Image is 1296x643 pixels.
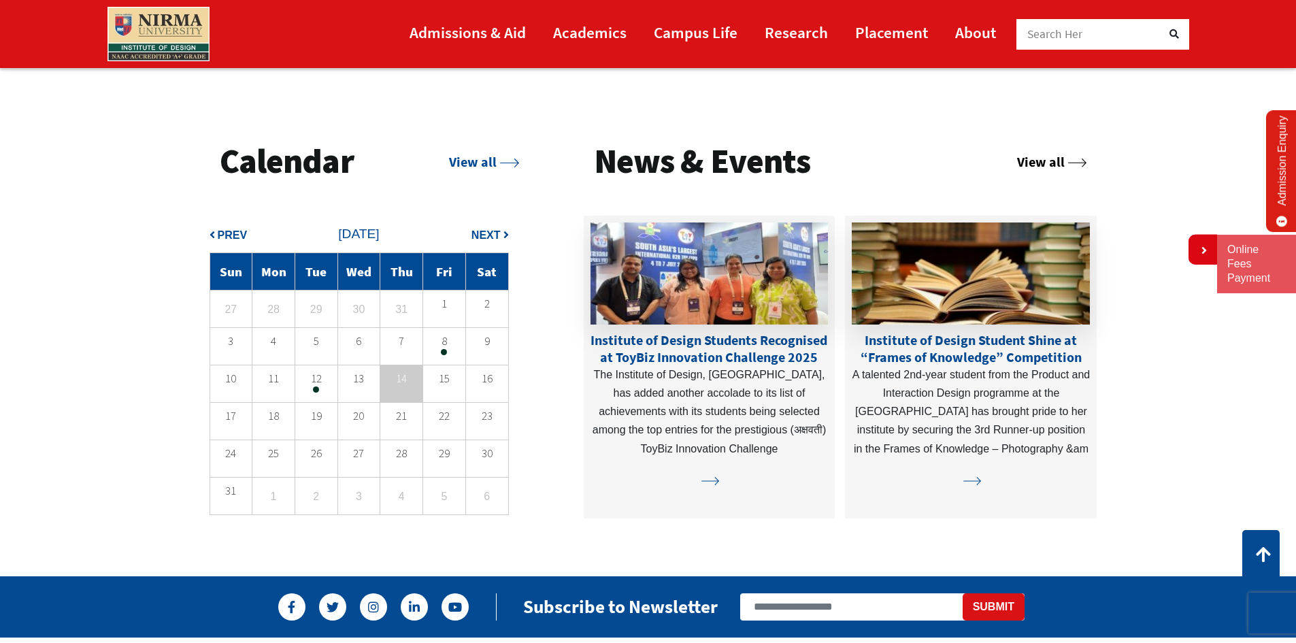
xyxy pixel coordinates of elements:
img: Institute of Design Student Shine at “Frames of Knowledge” Competition [852,222,1090,325]
a: Institute of Design Students Recognised at ToyBiz Innovation Challenge 2025 [591,331,827,365]
span: Prev [218,229,248,241]
p: 13 [338,374,380,384]
p: 6 [338,336,380,346]
a: Admissions & Aid [410,17,526,48]
span: Search Her [1027,27,1083,42]
td: 3 [337,478,380,515]
p: 22 [423,411,465,421]
a: Institute of Design Student Shine at “Frames of Knowledge” Competition [861,331,1082,365]
td: Wed [337,253,380,291]
td: 2 [295,478,337,515]
span: Next [471,229,501,241]
h3: Calendar [220,140,354,183]
p: 24 [210,448,252,459]
p: 2 [466,299,508,309]
td: 30 [337,291,380,328]
h2: Subscribe to Newsletter [523,595,718,618]
a: View all [1017,153,1086,170]
p: 29 [423,448,465,459]
a: Online Fees Payment [1227,243,1286,285]
td: 4 [380,478,423,515]
button: Prev [210,226,248,244]
a: Campus Life [654,17,737,48]
a: Placement [855,17,928,48]
p: 16 [466,374,508,384]
p: 19 [295,411,337,421]
a: Academics [553,17,627,48]
p: 27 [338,448,380,459]
p: 15 [423,374,465,384]
button: Next [471,226,509,244]
p: 23 [466,411,508,421]
td: [DATE] [210,216,508,253]
td: Sun [210,253,252,291]
p: 11 [252,374,295,384]
td: Sat [465,253,508,291]
p: 21 [380,411,422,421]
td: Tue [295,253,337,291]
p: 1 [423,299,465,309]
p: 4 [252,336,295,346]
td: 6 [465,478,508,515]
h3: News & Events [594,140,811,183]
td: 1 [252,478,295,515]
p: 17 [210,411,252,421]
td: Fri [423,253,466,291]
p: 3 [210,336,252,346]
p: 14 [380,369,422,388]
p: 10 [210,374,252,384]
p: 26 [295,448,337,459]
p: 31 [210,486,252,496]
td: 29 [295,291,337,328]
img: main_logo [107,7,210,61]
p: 20 [338,411,380,421]
td: 28 [252,291,295,328]
p: 28 [380,448,422,459]
a: Research [765,17,828,48]
p: 7 [380,336,422,346]
p: A talented 2nd-year student from the Product and Interaction Design programme at the [GEOGRAPHIC_... [852,365,1090,458]
p: 5 [295,336,337,346]
p: 18 [252,411,295,421]
p: 30 [466,448,508,459]
a: About [955,17,996,48]
a: View all [449,153,518,170]
p: The Institute of Design, [GEOGRAPHIC_DATA], has added another accolade to its list of achievement... [591,365,829,458]
td: 5 [423,478,466,515]
button: Submit [963,593,1025,621]
td: Mon [252,253,295,291]
td: 27 [210,291,252,328]
p: 8 [423,336,465,346]
p: 25 [252,448,295,459]
img: Institute of Design Students Recognised at ToyBiz Innovation Challenge 2025 [591,222,829,325]
td: 31 [380,291,423,328]
p: 12 [295,374,337,384]
td: Thu [380,253,423,291]
p: 9 [466,336,508,346]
